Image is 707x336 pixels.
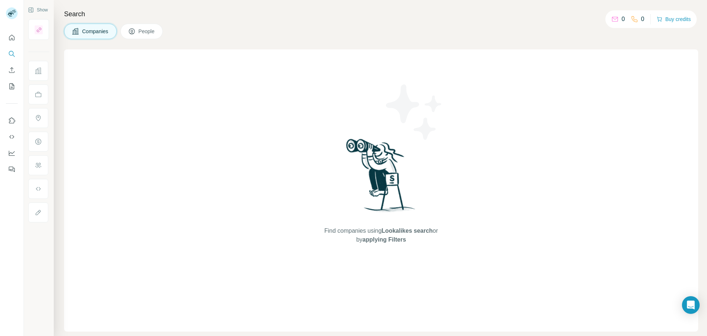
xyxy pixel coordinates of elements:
span: People [138,28,155,35]
span: Companies [82,28,109,35]
p: 0 [641,15,644,24]
button: Use Surfe API [6,130,18,143]
span: Lookalikes search [381,228,433,234]
button: Search [6,47,18,60]
span: applying Filters [362,236,406,243]
button: My lists [6,80,18,93]
button: Enrich CSV [6,63,18,77]
button: Feedback [6,163,18,176]
img: Surfe Illustration - Stars [381,79,447,145]
button: Dashboard [6,146,18,160]
button: Buy credits [657,14,691,24]
button: Use Surfe on LinkedIn [6,114,18,127]
h4: Search [64,9,698,19]
button: Show [23,4,53,15]
div: Open Intercom Messenger [682,296,700,314]
p: 0 [622,15,625,24]
img: Surfe Illustration - Woman searching with binoculars [343,137,419,219]
button: Quick start [6,31,18,44]
span: Find companies using or by [322,226,440,244]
